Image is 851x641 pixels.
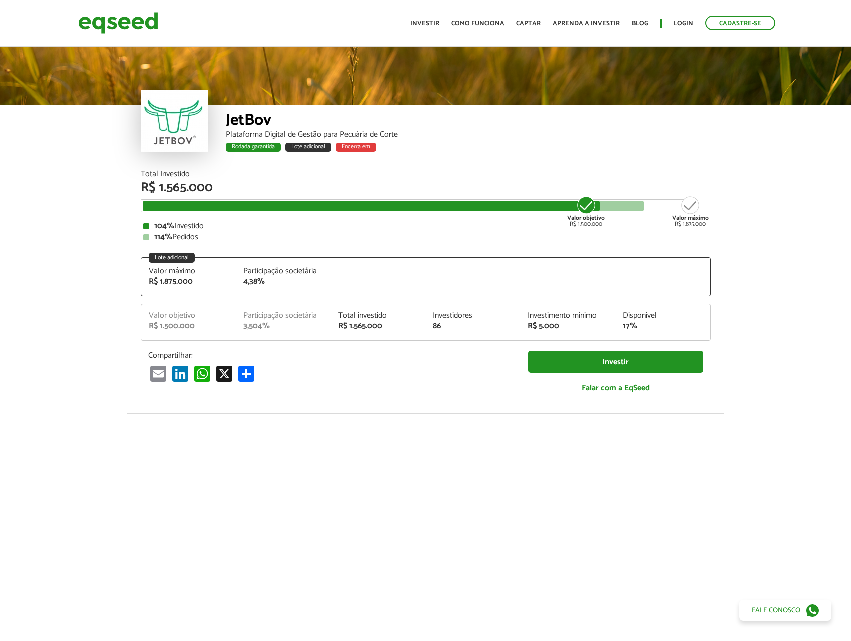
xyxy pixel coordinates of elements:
div: 17% [623,322,703,330]
p: Compartilhar: [148,351,513,360]
a: Share [236,365,256,382]
div: Investidores [433,312,513,320]
div: Rodada garantida [226,143,281,152]
div: JetBov [226,112,711,131]
div: Encerra em [336,143,376,152]
div: Plataforma Digital de Gestão para Pecuária de Corte [226,131,711,139]
div: R$ 1.565.000 [338,322,418,330]
strong: Valor máximo [672,213,709,223]
a: Aprenda a investir [553,20,620,27]
div: R$ 1.500.000 [149,322,229,330]
div: Participação societária [243,267,323,275]
div: Participação societária [243,312,323,320]
div: R$ 5.000 [528,322,608,330]
div: R$ 1.875.000 [672,195,709,227]
a: Captar [516,20,541,27]
a: Login [674,20,693,27]
div: Valor máximo [149,267,229,275]
div: 4,38% [243,278,323,286]
div: Total Investido [141,170,711,178]
div: 3,504% [243,322,323,330]
a: Email [148,365,168,382]
a: Falar com a EqSeed [528,378,703,398]
a: Investir [410,20,439,27]
a: Investir [528,351,703,373]
div: Pedidos [143,233,708,241]
div: 86 [433,322,513,330]
a: LinkedIn [170,365,190,382]
div: Investimento mínimo [528,312,608,320]
div: Valor objetivo [149,312,229,320]
strong: 114% [154,230,172,244]
a: WhatsApp [192,365,212,382]
div: R$ 1.500.000 [567,195,605,227]
a: Blog [632,20,648,27]
img: EqSeed [78,10,158,36]
strong: 104% [154,219,174,233]
div: Investido [143,222,708,230]
strong: Valor objetivo [567,213,605,223]
a: Como funciona [451,20,504,27]
div: Lote adicional [149,253,195,263]
a: Cadastre-se [705,16,775,30]
div: Lote adicional [285,143,331,152]
div: Total investido [338,312,418,320]
a: X [214,365,234,382]
div: R$ 1.565.000 [141,181,711,194]
div: R$ 1.875.000 [149,278,229,286]
div: Disponível [623,312,703,320]
a: Fale conosco [739,600,831,621]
